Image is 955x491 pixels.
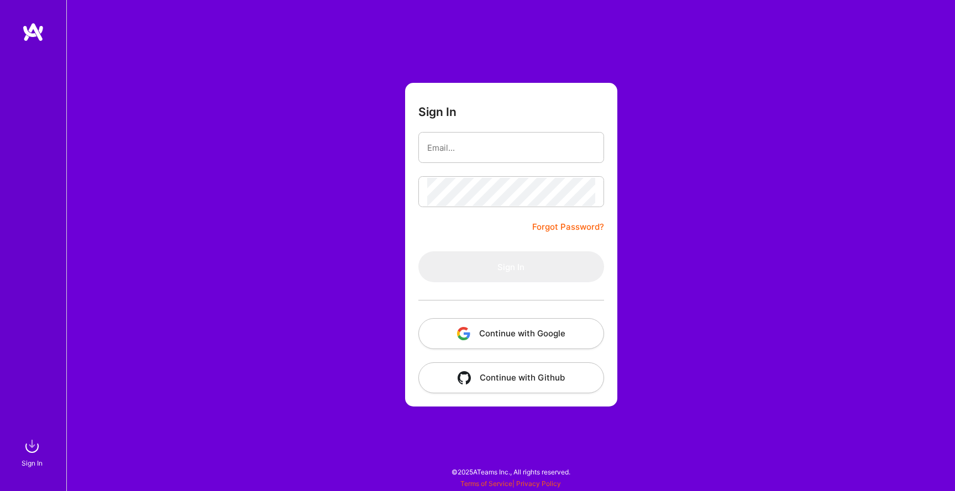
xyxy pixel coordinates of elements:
[427,134,595,162] input: Email...
[22,457,43,469] div: Sign In
[457,327,470,340] img: icon
[418,362,604,393] button: Continue with Github
[460,479,561,488] span: |
[458,371,471,384] img: icon
[22,22,44,42] img: logo
[460,479,512,488] a: Terms of Service
[418,318,604,349] button: Continue with Google
[21,435,43,457] img: sign in
[418,251,604,282] button: Sign In
[418,105,456,119] h3: Sign In
[516,479,561,488] a: Privacy Policy
[23,435,43,469] a: sign inSign In
[532,220,604,234] a: Forgot Password?
[66,458,955,485] div: © 2025 ATeams Inc., All rights reserved.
